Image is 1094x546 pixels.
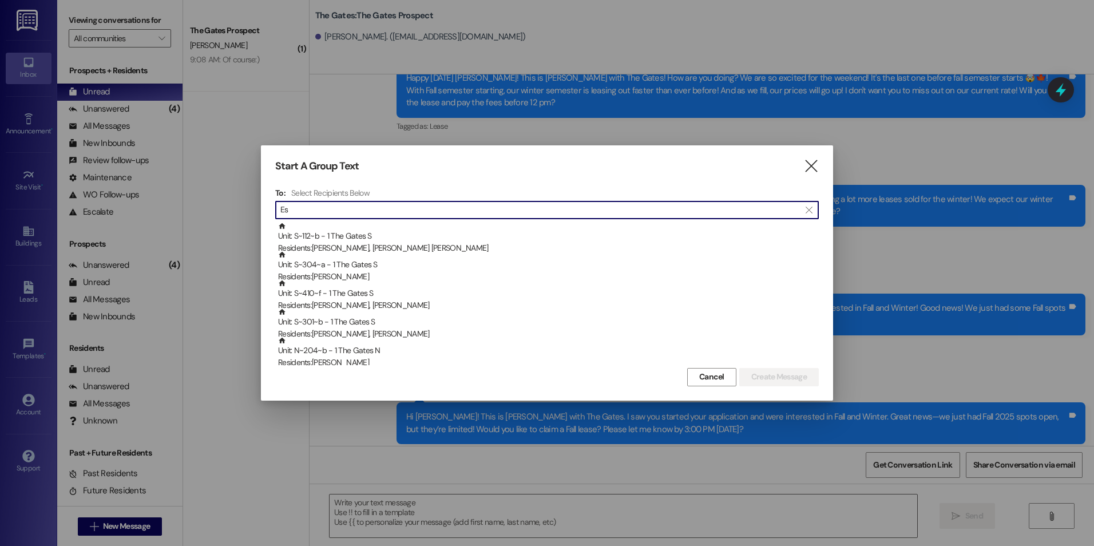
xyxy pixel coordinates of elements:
[803,160,819,172] i: 
[275,222,819,251] div: Unit: S~112~b - 1 The Gates SResidents:[PERSON_NAME], [PERSON_NAME] [PERSON_NAME]
[275,188,286,198] h3: To:
[278,337,819,369] div: Unit: N~204~b - 1 The Gates N
[278,357,819,369] div: Residents: [PERSON_NAME]
[278,251,819,283] div: Unit: S~304~a - 1 The Gates S
[687,368,736,386] button: Cancel
[806,205,812,215] i: 
[739,368,819,386] button: Create Message
[275,308,819,337] div: Unit: S~301~b - 1 The Gates SResidents:[PERSON_NAME], [PERSON_NAME]
[278,299,819,311] div: Residents: [PERSON_NAME], [PERSON_NAME]
[278,328,819,340] div: Residents: [PERSON_NAME], [PERSON_NAME]
[278,242,819,254] div: Residents: [PERSON_NAME], [PERSON_NAME] [PERSON_NAME]
[275,337,819,365] div: Unit: N~204~b - 1 The Gates NResidents:[PERSON_NAME]
[280,202,800,218] input: Search for any contact or apartment
[751,371,807,383] span: Create Message
[278,271,819,283] div: Residents: [PERSON_NAME]
[699,371,724,383] span: Cancel
[278,308,819,341] div: Unit: S~301~b - 1 The Gates S
[278,222,819,255] div: Unit: S~112~b - 1 The Gates S
[278,279,819,312] div: Unit: S~410~f - 1 The Gates S
[275,279,819,308] div: Unit: S~410~f - 1 The Gates SResidents:[PERSON_NAME], [PERSON_NAME]
[800,201,818,219] button: Clear text
[275,160,359,173] h3: Start A Group Text
[275,251,819,279] div: Unit: S~304~a - 1 The Gates SResidents:[PERSON_NAME]
[291,188,370,198] h4: Select Recipients Below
